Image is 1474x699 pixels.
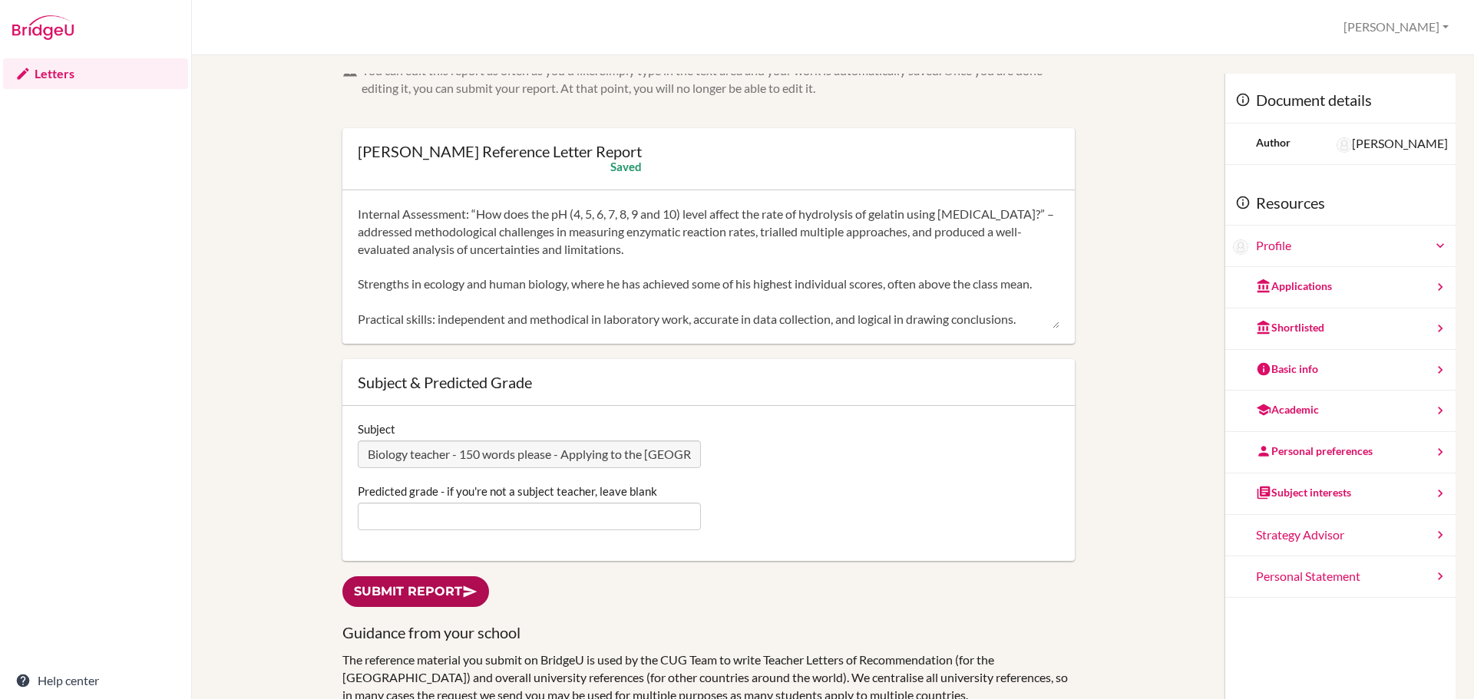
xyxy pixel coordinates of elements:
a: Help center [3,665,188,696]
a: Basic info [1225,350,1456,391]
div: Saved [610,159,642,174]
label: Subject [358,421,395,437]
a: Personal preferences [1225,432,1456,473]
a: Subject interests [1225,473,1456,515]
div: Personal preferences [1256,443,1373,459]
a: Strategy Advisor [1225,515,1456,556]
div: Applications [1256,279,1332,294]
button: [PERSON_NAME] [1337,13,1456,41]
a: Personal Statement [1225,556,1456,598]
a: Academic [1225,391,1456,432]
div: Academic [1256,402,1319,417]
div: Shortlisted [1256,320,1324,335]
div: [PERSON_NAME] Reference Letter Report [358,143,642,159]
img: Oliver Wekezer [1233,239,1248,255]
img: Bridge-U [12,15,74,40]
div: Document details [1225,77,1456,124]
div: [PERSON_NAME] [1337,135,1448,153]
div: Subject interests [1256,485,1351,500]
a: Submit report [342,576,489,608]
label: Predicted grade - if you're not a subject teacher, leave blank [358,483,657,499]
a: Shortlisted [1225,308,1456,350]
div: Resources [1225,180,1456,226]
h3: Guidance from your school [342,622,1075,643]
a: Profile [1256,237,1448,255]
a: Applications [1225,267,1456,308]
img: Paul Rispin [1337,137,1352,153]
div: Author [1256,135,1291,150]
div: You can edit this report as often as you'd like. Simply type in the text area and your work is au... [362,62,1075,97]
div: Basic info [1256,361,1318,377]
div: Subject & Predicted Grade [358,374,1059,390]
a: Letters [3,58,188,89]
